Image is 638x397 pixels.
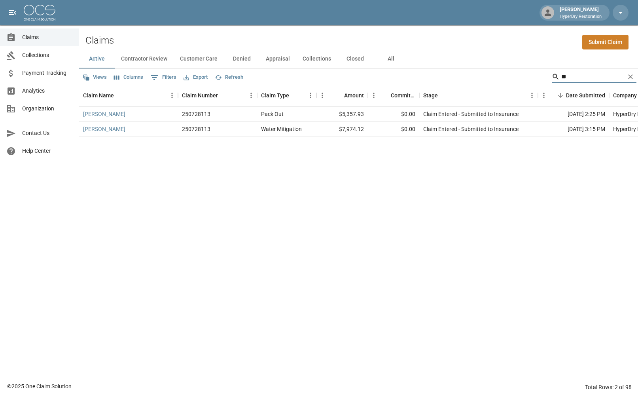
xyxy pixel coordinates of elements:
span: Organization [22,104,72,113]
div: Total Rows: 2 of 98 [585,383,632,391]
div: Claim Number [182,84,218,106]
div: $7,974.12 [316,122,368,137]
div: dynamic tabs [79,49,638,68]
div: [DATE] 3:15 PM [538,122,609,137]
div: $0.00 [368,122,419,137]
button: Menu [526,89,538,101]
span: Analytics [22,87,72,95]
button: Sort [333,90,344,101]
div: Stage [419,84,538,106]
div: [DATE] 2:25 PM [538,107,609,122]
button: Collections [296,49,337,68]
button: open drawer [5,5,21,21]
div: Committed Amount [368,84,419,106]
span: Help Center [22,147,72,155]
div: Date Submitted [538,84,609,106]
a: Submit Claim [582,35,629,49]
div: © 2025 One Claim Solution [7,382,72,390]
button: Sort [438,90,449,101]
p: HyperDry Restoration [560,13,602,20]
button: Contractor Review [115,49,174,68]
div: Claim Type [261,84,289,106]
button: Menu [166,89,178,101]
button: Menu [538,89,550,101]
span: Claims [22,33,72,42]
span: Payment Tracking [22,69,72,77]
div: Date Submitted [566,84,605,106]
button: Appraisal [259,49,296,68]
span: Contact Us [22,129,72,137]
div: Stage [423,84,438,106]
div: $5,357.93 [316,107,368,122]
button: Show filters [148,71,178,84]
div: Claim Number [178,84,257,106]
button: Customer Care [174,49,224,68]
button: Select columns [112,71,145,84]
button: Sort [114,90,125,101]
div: Claim Name [83,84,114,106]
div: $0.00 [368,107,419,122]
button: Export [182,71,210,84]
div: Search [552,70,636,85]
button: Sort [555,90,566,101]
button: Menu [305,89,316,101]
div: Water Mitigation [261,125,302,133]
a: [PERSON_NAME] [83,125,125,133]
button: Menu [316,89,328,101]
div: 250728113 [182,125,210,133]
button: Sort [380,90,391,101]
div: Committed Amount [391,84,415,106]
a: [PERSON_NAME] [83,110,125,118]
button: Menu [245,89,257,101]
h2: Claims [85,35,114,46]
button: All [373,49,409,68]
button: Active [79,49,115,68]
div: Claim Name [79,84,178,106]
button: Closed [337,49,373,68]
button: Views [81,71,109,84]
span: Collections [22,51,72,59]
img: ocs-logo-white-transparent.png [24,5,55,21]
div: Pack Out [261,110,284,118]
button: Refresh [213,71,245,84]
div: 250728113 [182,110,210,118]
div: Amount [316,84,368,106]
div: Claim Entered - Submitted to Insurance [423,110,519,118]
button: Denied [224,49,259,68]
div: [PERSON_NAME] [557,6,605,20]
div: Claim Entered - Submitted to Insurance [423,125,519,133]
button: Sort [218,90,229,101]
button: Sort [289,90,300,101]
button: Menu [368,89,380,101]
div: Claim Type [257,84,316,106]
div: Amount [344,84,364,106]
button: Clear [625,71,636,83]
